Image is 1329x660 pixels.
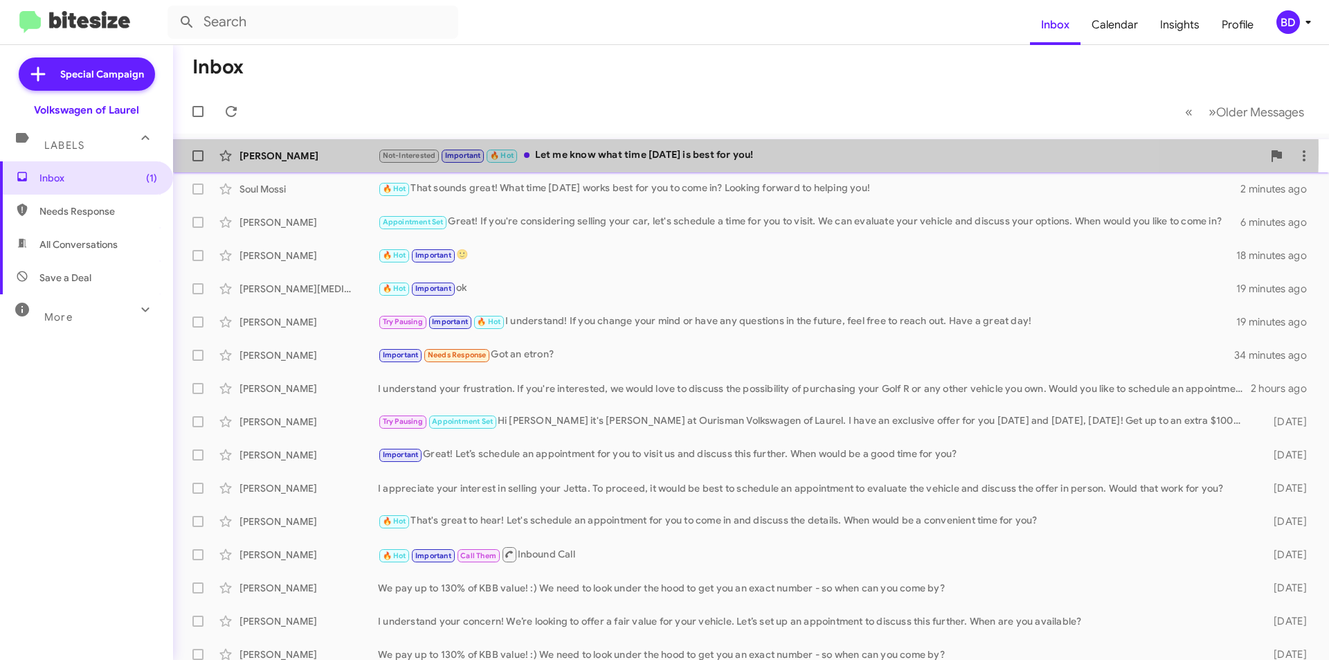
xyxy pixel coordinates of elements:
[383,517,406,526] span: 🔥 Hot
[1236,315,1318,329] div: 19 minutes ago
[168,6,458,39] input: Search
[1149,5,1211,45] a: Insights
[19,57,155,91] a: Special Campaign
[378,347,1235,363] div: Got an etron?
[1030,5,1081,45] a: Inbox
[378,314,1236,330] div: I understand! If you change your mind or have any questions in the future, feel free to reach out...
[239,215,378,229] div: [PERSON_NAME]
[239,581,378,595] div: [PERSON_NAME]
[490,151,514,160] span: 🔥 Hot
[432,417,493,426] span: Appointment Set
[378,447,1251,463] div: Great! Let’s schedule an appointment for you to visit us and discuss this further. When would be ...
[1240,215,1318,229] div: 6 minutes ago
[1251,382,1318,395] div: 2 hours ago
[1251,415,1318,429] div: [DATE]
[239,481,378,495] div: [PERSON_NAME]
[146,171,157,185] span: (1)
[415,284,451,293] span: Important
[239,382,378,395] div: [PERSON_NAME]
[1276,10,1300,34] div: BD
[383,350,419,359] span: Important
[1240,182,1318,196] div: 2 minutes ago
[60,67,144,81] span: Special Campaign
[239,282,378,296] div: [PERSON_NAME][MEDICAL_DATA]
[477,317,500,326] span: 🔥 Hot
[239,315,378,329] div: [PERSON_NAME]
[239,149,378,163] div: [PERSON_NAME]
[383,251,406,260] span: 🔥 Hot
[1251,614,1318,628] div: [DATE]
[1251,481,1318,495] div: [DATE]
[239,515,378,528] div: [PERSON_NAME]
[383,417,423,426] span: Try Pausing
[378,181,1240,197] div: That sounds great! What time [DATE] works best for you to come in? Looking forward to helping you!
[378,382,1251,395] div: I understand your frustration. If you're interested, we would love to discuss the possibility of ...
[44,139,84,152] span: Labels
[1081,5,1149,45] a: Calendar
[1185,103,1193,121] span: «
[1265,10,1314,34] button: BD
[378,581,1251,595] div: We pay up to 130% of KBB value! :) We need to look under the hood to get you an exact number - so...
[445,151,481,160] span: Important
[383,284,406,293] span: 🔥 Hot
[383,217,444,226] span: Appointment Set
[378,481,1251,495] div: I appreciate your interest in selling your Jetta. To proceed, it would be best to schedule an app...
[1251,581,1318,595] div: [DATE]
[378,148,1263,163] div: Let me know what time [DATE] is best for you!
[39,238,118,251] span: All Conversations
[428,350,487,359] span: Needs Response
[1209,103,1216,121] span: »
[1236,282,1318,296] div: 19 minutes ago
[1251,448,1318,462] div: [DATE]
[378,247,1236,263] div: 🙂
[378,513,1251,529] div: That's great to hear! Let's schedule an appointment for you to come in and discuss the details. W...
[383,317,423,326] span: Try Pausing
[34,103,139,117] div: Volkswagen of Laurel
[239,348,378,362] div: [PERSON_NAME]
[1251,548,1318,562] div: [DATE]
[1177,98,1201,126] button: Previous
[39,171,157,185] span: Inbox
[1177,98,1312,126] nav: Page navigation example
[383,184,406,193] span: 🔥 Hot
[1216,105,1304,120] span: Older Messages
[383,551,406,560] span: 🔥 Hot
[239,548,378,562] div: [PERSON_NAME]
[239,448,378,462] div: [PERSON_NAME]
[378,214,1240,230] div: Great! If you're considering selling your car, let's schedule a time for you to visit. We can eva...
[378,614,1251,628] div: I understand your concern! We’re looking to offer a fair value for your vehicle. Let’s set up an ...
[1200,98,1312,126] button: Next
[44,311,73,323] span: More
[1235,348,1318,362] div: 34 minutes ago
[1211,5,1265,45] a: Profile
[378,546,1251,563] div: Inbound Call
[460,551,496,560] span: Call Them
[239,249,378,262] div: [PERSON_NAME]
[415,551,451,560] span: Important
[415,251,451,260] span: Important
[1251,515,1318,528] div: [DATE]
[383,151,436,160] span: Not-Interested
[39,204,157,218] span: Needs Response
[432,317,468,326] span: Important
[1236,249,1318,262] div: 18 minutes ago
[378,413,1251,429] div: Hi [PERSON_NAME] it's [PERSON_NAME] at Ourisman Volkswagen of Laurel. I have an exclusive offer f...
[239,415,378,429] div: [PERSON_NAME]
[192,56,244,78] h1: Inbox
[239,614,378,628] div: [PERSON_NAME]
[383,450,419,459] span: Important
[39,271,91,285] span: Save a Deal
[239,182,378,196] div: Soul Mossi
[378,280,1236,296] div: ok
